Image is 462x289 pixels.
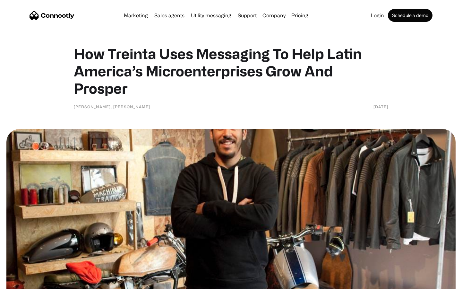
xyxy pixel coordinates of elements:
h1: How Treinta Uses Messaging To Help Latin America’s Microenterprises Grow And Prosper [74,45,388,97]
a: Marketing [121,13,150,18]
div: Company [262,11,286,20]
aside: Language selected: English [6,278,38,287]
div: Company [261,11,287,20]
a: Schedule a demo [388,9,432,22]
ul: Language list [13,278,38,287]
a: Login [368,13,387,18]
a: home [30,11,74,20]
div: [PERSON_NAME], [PERSON_NAME] [74,103,150,110]
a: Utility messaging [188,13,234,18]
a: Sales agents [152,13,187,18]
a: Support [235,13,259,18]
a: Pricing [289,13,311,18]
div: [DATE] [373,103,388,110]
